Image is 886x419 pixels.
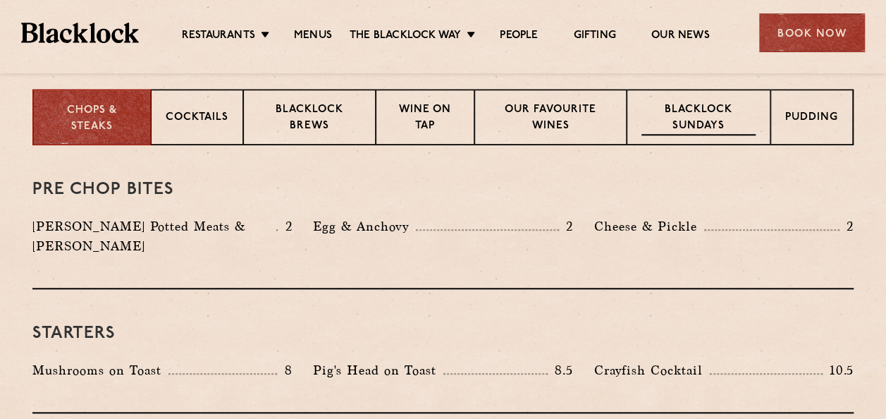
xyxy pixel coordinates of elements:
h3: Pre Chop Bites [32,181,854,199]
p: 8 [277,361,292,379]
img: BL_Textured_Logo-footer-cropped.svg [21,23,139,42]
p: 8.5 [548,361,573,379]
p: 2 [839,217,854,236]
p: Pig's Head on Toast [313,360,443,380]
p: 2 [278,217,292,236]
a: People [500,29,538,44]
p: Mushrooms on Toast [32,360,168,380]
div: Book Now [759,13,865,52]
p: Crayfish Cocktail [594,360,710,380]
p: Blacklock Sundays [641,102,756,135]
p: Wine on Tap [390,102,460,135]
p: 10.5 [823,361,854,379]
p: Pudding [785,110,838,128]
p: 2 [559,217,573,236]
p: Cocktails [166,110,228,128]
h3: Starters [32,324,854,343]
a: Restaurants [182,29,255,44]
p: Cheese & Pickle [594,217,704,236]
p: Blacklock Brews [258,102,361,135]
a: Menus [294,29,332,44]
p: Chops & Steaks [48,103,136,135]
a: Our News [651,29,710,44]
p: [PERSON_NAME] Potted Meats & [PERSON_NAME] [32,217,276,256]
a: The Blacklock Way [350,29,461,44]
a: Gifting [573,29,615,44]
p: Our favourite wines [489,102,611,135]
p: Egg & Anchovy [313,217,416,236]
